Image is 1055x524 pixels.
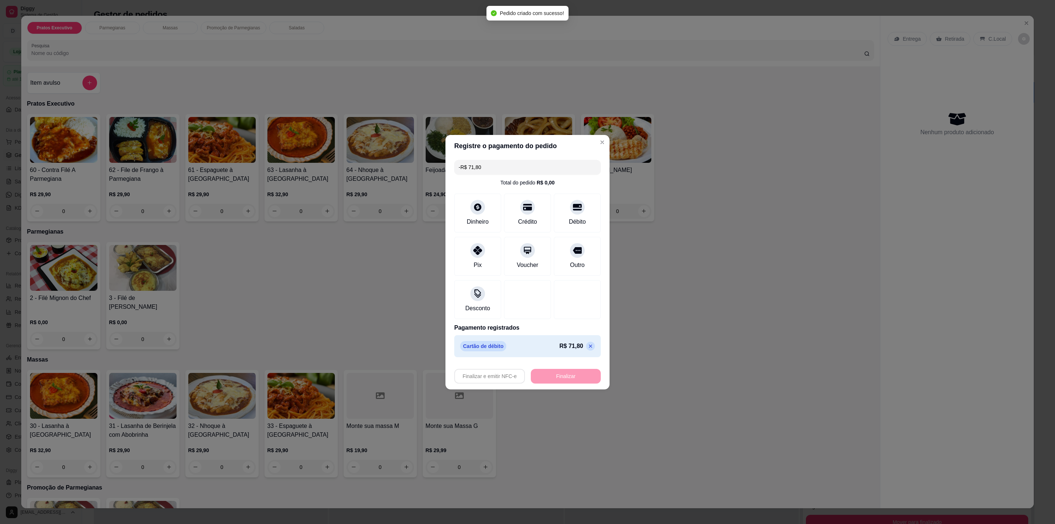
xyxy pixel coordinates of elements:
[465,304,490,313] div: Desconto
[570,261,585,270] div: Outro
[569,217,586,226] div: Débito
[537,179,555,186] div: R$ 0,00
[474,261,482,270] div: Pix
[559,342,583,351] p: R$ 71,80
[518,217,537,226] div: Crédito
[467,217,489,226] div: Dinheiro
[454,323,601,332] p: Pagamento registrados
[517,261,538,270] div: Voucher
[460,341,506,351] p: Cartão de débito
[491,10,497,16] span: check-circle
[596,136,608,148] button: Close
[459,160,596,175] input: Ex.: hambúrguer de cordeiro
[445,135,610,157] header: Registre o pagamento do pedido
[500,179,555,186] div: Total do pedido
[500,10,564,16] span: Pedido criado com sucesso!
